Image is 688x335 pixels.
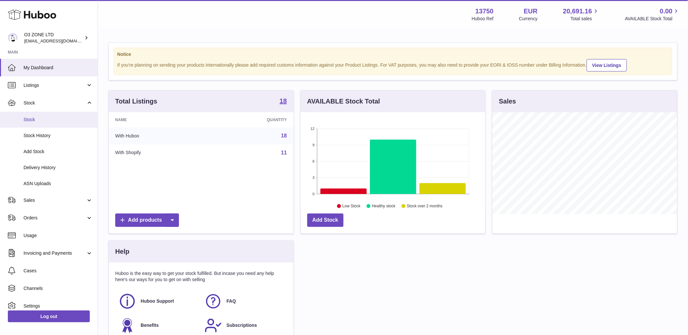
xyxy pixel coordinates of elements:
text: 12 [311,127,314,131]
a: 0.00 AVAILABLE Stock Total [625,7,680,22]
span: 0.00 [660,7,673,16]
span: Delivery History [24,165,93,171]
span: Cases [24,268,93,274]
span: ASN Uploads [24,181,93,187]
text: 6 [312,159,314,163]
td: With Shopify [109,144,208,161]
a: 11 [281,150,287,155]
span: Stock History [24,133,93,139]
span: Stock [24,117,93,123]
a: 20,691.16 Total sales [563,7,600,22]
h3: Total Listings [115,97,157,106]
span: Huboo Support [141,298,174,304]
a: Add products [115,214,179,227]
span: Benefits [141,322,159,328]
a: Log out [8,311,90,322]
text: 0 [312,192,314,196]
span: Subscriptions [227,322,257,328]
img: hello@o3zoneltd.co.uk [8,33,18,43]
h3: Sales [499,97,516,106]
div: If you're planning on sending your products internationally please add required customs informati... [117,58,669,72]
span: My Dashboard [24,65,93,71]
strong: EUR [524,7,537,16]
strong: Notice [117,51,669,57]
a: 18 [281,133,287,138]
a: Subscriptions [204,317,284,334]
span: FAQ [227,298,236,304]
span: Orders [24,215,86,221]
a: Add Stock [307,214,344,227]
text: 9 [312,143,314,147]
text: Stock over 2 months [407,204,442,209]
h3: Help [115,247,129,256]
a: Benefits [119,317,198,334]
span: Usage [24,232,93,239]
span: [EMAIL_ADDRESS][DOMAIN_NAME] [24,38,96,43]
text: Low Stock [343,204,361,209]
strong: 18 [280,98,287,104]
a: 18 [280,98,287,105]
text: 3 [312,176,314,180]
td: With Huboo [109,127,208,144]
span: Total sales [570,16,600,22]
span: AVAILABLE Stock Total [625,16,680,22]
span: Listings [24,82,86,88]
div: Currency [519,16,538,22]
div: O3 ZONE LTD [24,32,83,44]
span: 20,691.16 [563,7,592,16]
text: Healthy stock [372,204,396,209]
span: Channels [24,285,93,292]
span: Sales [24,197,86,203]
p: Huboo is the easy way to get your stock fulfilled. But incase you need any help here's our ways f... [115,270,287,283]
h3: AVAILABLE Stock Total [307,97,380,106]
th: Name [109,112,208,127]
a: FAQ [204,293,284,310]
span: Add Stock [24,149,93,155]
th: Quantity [208,112,294,127]
a: View Listings [587,59,627,72]
span: Settings [24,303,93,309]
span: Invoicing and Payments [24,250,86,256]
span: Stock [24,100,86,106]
a: Huboo Support [119,293,198,310]
div: Huboo Ref [472,16,494,22]
strong: 13750 [475,7,494,16]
